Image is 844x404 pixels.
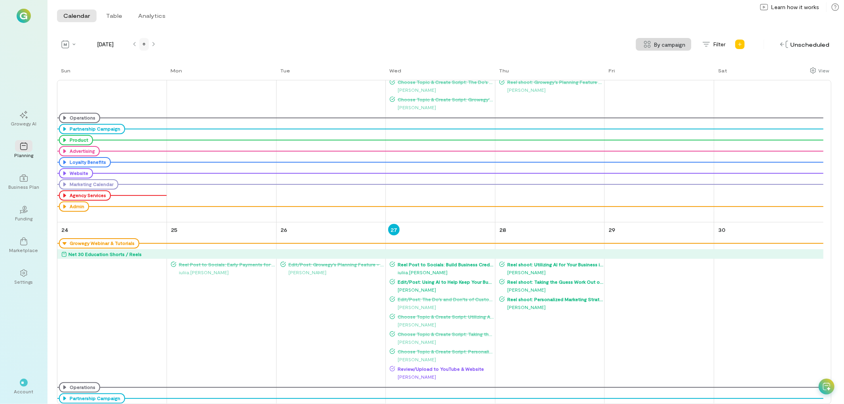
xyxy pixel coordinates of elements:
div: Website [68,170,88,176]
a: August 27, 2025 [388,224,400,235]
div: Growegy Webinar & Tutorials [68,240,135,247]
a: August 25, 2025 [169,224,179,235]
span: [DATE] [82,40,130,48]
span: Edit/Post: Using AI to Help Keep Your Business Moving Forward [395,279,494,285]
div: Partnership Campaign [68,395,120,402]
div: Net 30 Education Shorts / Reels [68,250,142,258]
a: Funding [9,199,38,228]
div: Show columns [808,65,831,76]
div: [PERSON_NAME] [390,303,494,311]
button: Analytics [132,9,172,22]
div: iuliia.[PERSON_NAME] [390,268,494,276]
a: Monday [167,66,184,80]
div: Loyalty Benefits [68,159,106,165]
div: Tue [280,67,290,74]
a: August 30, 2025 [717,224,727,235]
a: August 29, 2025 [607,224,617,235]
div: Marketing Calendar [68,181,114,188]
span: Edit/Post: Growegy's Planning Feature - Your Business Management and Marketing Tool [286,261,385,267]
a: Marketplace [9,231,38,260]
div: iuliia.[PERSON_NAME] [171,268,275,276]
div: [PERSON_NAME] [390,355,494,363]
div: Mon [171,67,182,74]
div: [PERSON_NAME] [390,321,494,328]
a: Thursday [495,66,510,80]
td: August 17, 2025 [57,5,167,222]
div: Business Plan [8,184,39,190]
div: Fri [609,67,615,74]
div: Unscheduled [778,38,831,51]
div: Admin [59,201,89,212]
div: Funding [15,215,32,222]
div: Agency Services [59,190,111,201]
span: Edit/Post: The Do's and Don'ts of Customer Engagement [395,296,494,302]
span: Reel Post to Socials: Early Payments for Business Credit? Proceed With Caution! [176,261,275,267]
span: Reel shoot: Growegy's Planning Feature - Your Business Management and Marketing Tool [505,79,604,85]
div: [PERSON_NAME] [281,268,385,276]
div: Wed [390,67,402,74]
span: Reel Post to Socials: Build Business Credit Efficiently by Maximizing Your Purchase's Reporting [395,261,494,267]
span: Filter [713,40,726,48]
div: Planning [14,152,33,158]
div: Partnership Campaign [59,124,125,134]
div: Advertising [59,146,100,156]
a: Friday [605,66,616,80]
div: Growegy Webinar & Tutorials [59,238,139,248]
div: Growegy AI [11,120,37,127]
a: August 28, 2025 [498,224,508,235]
div: Operations [68,384,95,391]
a: Planning [9,136,38,165]
div: Loyalty Benefits [59,157,111,167]
div: [PERSON_NAME] [390,373,494,381]
span: Choose Topic & Create Script: Growegy's Planning Feature - Your Business Management and Marketing... [395,96,494,102]
div: Partnership Campaign [59,393,125,404]
div: [PERSON_NAME] [499,303,604,311]
div: Operations [59,113,100,123]
div: View [818,67,829,74]
span: Choose Topic & Create Script: Personalized Marketing Strategies: Real Solutions for Your Small Bu... [395,348,494,355]
div: [PERSON_NAME] [390,286,494,294]
div: [PERSON_NAME] [390,86,494,94]
div: [PERSON_NAME] [390,338,494,346]
a: August 26, 2025 [279,224,289,235]
div: Operations [68,115,95,121]
div: Settings [15,279,33,285]
button: Calendar [57,9,97,22]
div: [PERSON_NAME] [499,268,604,276]
div: Sat [718,67,727,74]
div: Product [59,135,93,145]
span: Reel shoot: Taking the Guess Work Out of Your Business Plan with Growegy [505,279,604,285]
div: [PERSON_NAME] [499,86,604,94]
div: Partnership Campaign [68,126,120,132]
div: Admin [68,203,84,210]
a: Tuesday [276,66,292,80]
div: Marketplace [9,247,38,253]
div: Sun [61,67,70,74]
div: Thu [499,67,509,74]
span: Choose Topic & Create Script: Taking the Guess Work Out of Your Business Plan with Growegy [395,331,494,337]
div: Website [59,168,93,178]
span: By campaign [654,40,686,49]
div: Account [14,388,34,395]
a: Business Plan [9,168,38,196]
a: Saturday [714,66,729,80]
a: Settings [9,263,38,291]
a: Sunday [57,66,72,80]
button: Table [100,9,129,22]
div: Advertising [68,148,95,154]
span: Learn how it works [771,3,819,11]
span: Reel shoot: Utilizing AI for Your Business is Easy with Growegy [505,261,604,267]
div: Operations [59,382,100,393]
a: August 24, 2025 [60,224,70,235]
span: Choose Topic & Create Script: The Do's and Don'ts of Customer Engagement [395,79,494,85]
div: Product [68,137,88,143]
a: Wednesday [386,66,403,80]
a: Growegy AI [9,104,38,133]
div: Agency Services [68,192,106,199]
div: [PERSON_NAME] [390,103,494,111]
span: Choose Topic & Create Script: Utilizing AI for Your Business is Easy with Growegy [395,313,494,320]
div: Marketing Calendar [59,179,118,190]
div: [PERSON_NAME] [499,286,604,294]
span: Reel shoot: Personalized Marketing Strategies: Real Solutions for Your Small Business Without Bre... [505,296,604,302]
div: Add new program [734,38,746,51]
